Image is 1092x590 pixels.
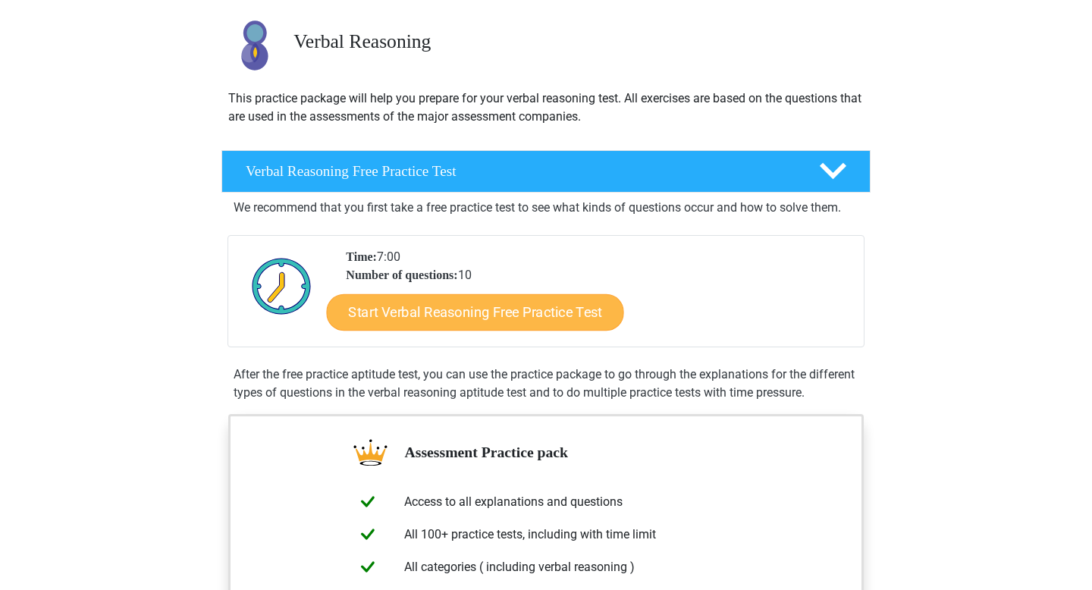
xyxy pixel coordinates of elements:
[222,13,287,77] img: verbal reasoning
[234,199,858,217] p: We recommend that you first take a free practice test to see what kinds of questions occur and ho...
[334,248,863,347] div: 7:00 10
[346,268,457,281] b: Number of questions:
[243,248,320,324] img: Clock
[215,150,877,193] a: Verbal Reasoning Free Practice Test
[293,30,858,54] h3: Verbal Reasoning
[228,89,864,126] p: This practice package will help you prepare for your verbal reasoning test. All exercises are bas...
[327,294,624,331] a: Start Verbal Reasoning Free Practice Test
[346,250,377,263] b: Time:
[246,162,795,180] h4: Verbal Reasoning Free Practice Test
[227,366,864,402] div: After the free practice aptitude test, you can use the practice package to go through the explana...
